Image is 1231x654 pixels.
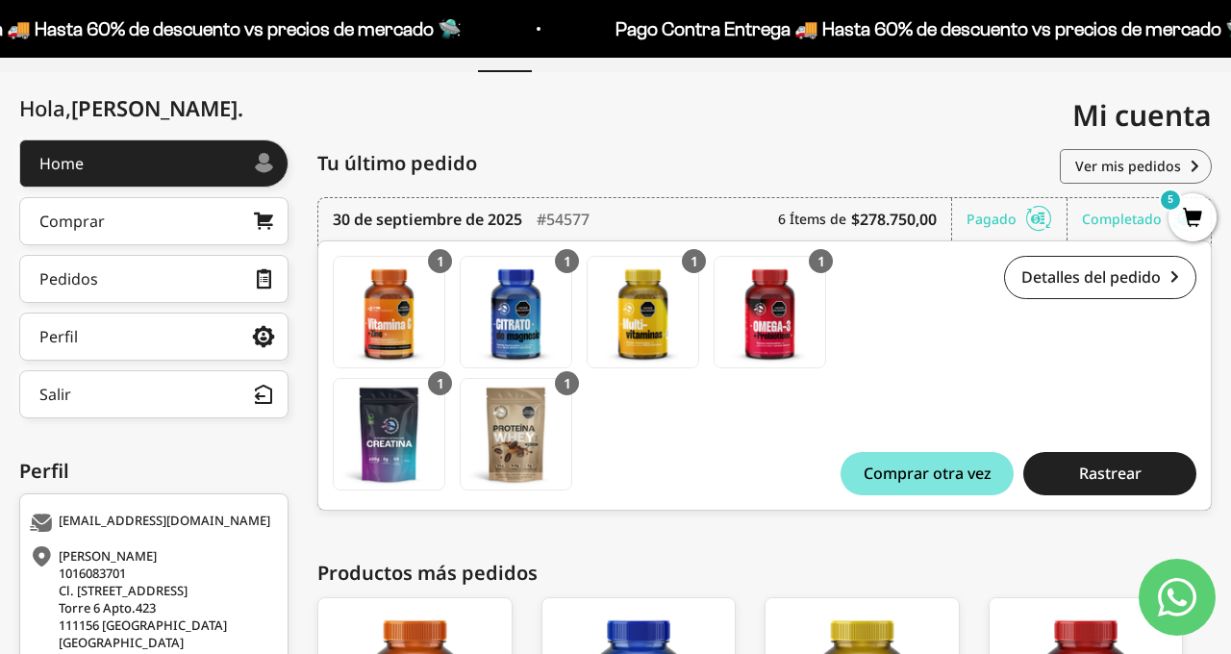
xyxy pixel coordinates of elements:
img: Translation missing: es.Gomas con Multivitamínicos y Minerales [588,257,698,367]
div: 1 [809,249,833,273]
a: Proteína Whey -Café - Café / 1 libra (460g) [460,378,572,490]
img: Translation missing: es.Gomas con Omega 3 DHA y Prebióticos [715,257,825,367]
img: Translation missing: es.Creatina Monohidrato - 100g [334,379,444,490]
div: Home [39,156,84,171]
div: 1 [428,249,452,273]
div: Pagado [967,198,1068,240]
button: Salir [19,370,289,418]
div: 1 [428,371,452,395]
span: . [238,93,243,122]
a: Detalles del pedido [1004,256,1196,299]
div: Comprar [39,214,105,229]
img: Translation missing: es.Gomas con Vitamina C + Zinc [334,257,444,367]
div: Pedidos [39,271,98,287]
a: Gomas con Citrato de Magnesio [460,256,572,368]
span: Rastrear [1079,465,1142,481]
div: 6 Ítems de [778,198,952,240]
div: 1 [555,249,579,273]
a: Gomas con Omega 3 DHA y Prebióticos [714,256,826,368]
a: 5 [1168,209,1217,230]
span: Mi cuenta [1072,95,1212,135]
a: Comprar [19,197,289,245]
a: Ver mis pedidos [1060,149,1212,184]
div: Productos más pedidos [317,559,1212,588]
b: $278.750,00 [851,208,937,231]
div: 1 [555,371,579,395]
a: Gomas con Multivitamínicos y Minerales [587,256,699,368]
div: Hola, [19,96,243,120]
div: #54577 [537,198,590,240]
a: Creatina Monohidrato - 100g [333,378,445,490]
div: [PERSON_NAME] 1016083701 Cl. [STREET_ADDRESS] Torre 6 Apto.423 111156 [GEOGRAPHIC_DATA] [GEOGRAPH... [30,547,273,651]
img: Translation missing: es.Proteína Whey -Café - Café / 1 libra (460g) [461,379,571,490]
a: Home [19,139,289,188]
div: Perfil [39,329,78,344]
a: Gomas con Vitamina C + Zinc [333,256,445,368]
div: 1 [682,249,706,273]
div: Completado [1082,198,1196,240]
span: Comprar otra vez [864,465,992,481]
button: Comprar otra vez [841,452,1014,495]
div: Salir [39,387,71,402]
button: Rastrear [1023,452,1196,495]
a: Pedidos [19,255,289,303]
div: [EMAIL_ADDRESS][DOMAIN_NAME] [30,514,273,533]
span: Tu último pedido [317,149,477,178]
mark: 5 [1159,189,1182,212]
a: Perfil [19,313,289,361]
time: 30 de septiembre de 2025 [333,208,522,231]
div: Perfil [19,457,289,486]
span: [PERSON_NAME] [71,93,243,122]
img: Translation missing: es.Gomas con Citrato de Magnesio [461,257,571,367]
